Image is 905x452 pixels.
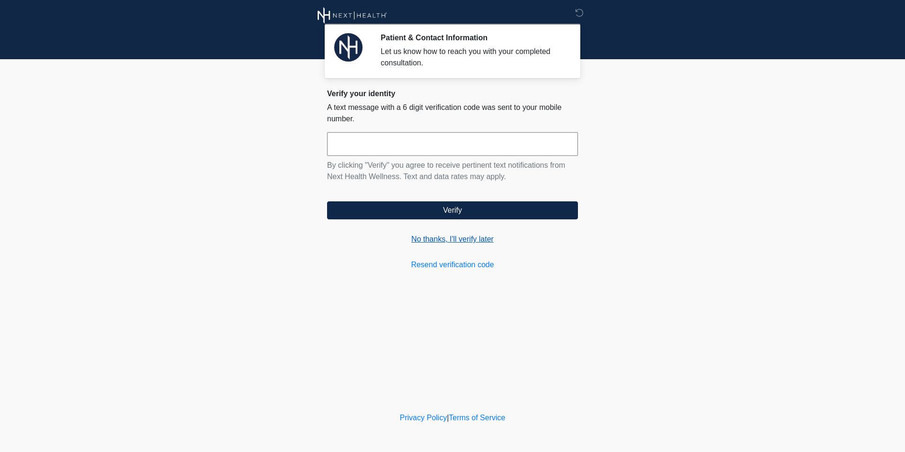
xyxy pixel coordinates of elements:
button: Verify [327,201,578,219]
a: Resend verification code [327,259,578,271]
p: A text message with a 6 digit verification code was sent to your mobile number. [327,102,578,125]
h2: Patient & Contact Information [381,33,564,42]
p: By clicking "Verify" you agree to receive pertinent text notifications from Next Health Wellness.... [327,160,578,182]
div: Let us know how to reach you with your completed consultation. [381,46,564,69]
a: Privacy Policy [400,414,447,422]
img: Next Health Wellness Logo [318,7,387,24]
h2: Verify your identity [327,89,578,98]
a: No thanks, I'll verify later [327,234,578,245]
a: | [447,414,449,422]
img: Agent Avatar [334,33,363,62]
a: Terms of Service [449,414,505,422]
